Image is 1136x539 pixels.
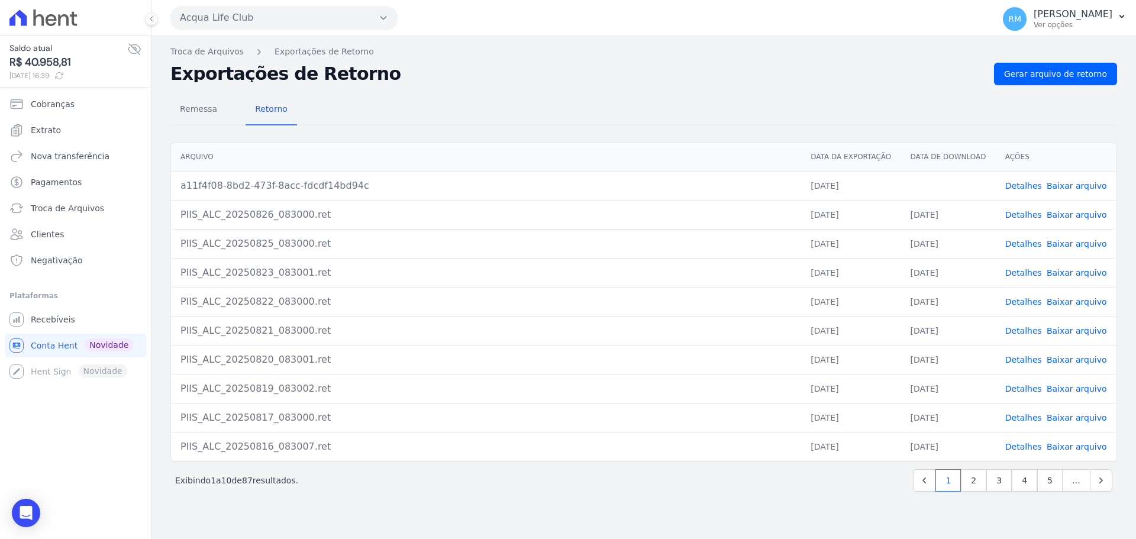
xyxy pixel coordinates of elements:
[1047,355,1107,364] a: Baixar arquivo
[1034,8,1112,20] p: [PERSON_NAME]
[5,248,146,272] a: Negativação
[31,254,83,266] span: Negativação
[9,289,141,303] div: Plataformas
[901,403,996,432] td: [DATE]
[901,316,996,345] td: [DATE]
[801,287,901,316] td: [DATE]
[173,97,224,121] span: Remessa
[913,469,935,492] a: Previous
[901,345,996,374] td: [DATE]
[5,92,146,116] a: Cobranças
[901,143,996,172] th: Data de Download
[1005,210,1042,220] a: Detalhes
[9,54,127,70] span: R$ 40.958,81
[1004,68,1107,80] span: Gerar arquivo de retorno
[1047,442,1107,451] a: Baixar arquivo
[801,171,901,200] td: [DATE]
[9,92,141,383] nav: Sidebar
[1005,239,1042,248] a: Detalhes
[170,46,244,58] a: Troca de Arquivos
[1005,268,1042,277] a: Detalhes
[1037,469,1063,492] a: 5
[1047,210,1107,220] a: Baixar arquivo
[221,476,232,485] span: 10
[31,340,78,351] span: Conta Hent
[996,143,1116,172] th: Ações
[1090,469,1112,492] a: Next
[801,316,901,345] td: [DATE]
[180,324,792,338] div: PIIS_ALC_20250821_083000.ret
[248,97,295,121] span: Retorno
[5,144,146,168] a: Nova transferência
[5,308,146,331] a: Recebíveis
[31,176,82,188] span: Pagamentos
[1005,413,1042,422] a: Detalhes
[1034,20,1112,30] p: Ver opções
[801,432,901,461] td: [DATE]
[180,382,792,396] div: PIIS_ALC_20250819_083002.ret
[170,95,227,125] a: Remessa
[901,287,996,316] td: [DATE]
[986,469,1012,492] a: 3
[801,403,901,432] td: [DATE]
[1062,469,1090,492] span: …
[5,196,146,220] a: Troca de Arquivos
[994,63,1117,85] a: Gerar arquivo de retorno
[1005,384,1042,393] a: Detalhes
[31,228,64,240] span: Clientes
[1047,384,1107,393] a: Baixar arquivo
[1047,413,1107,422] a: Baixar arquivo
[9,42,127,54] span: Saldo atual
[180,411,792,425] div: PIIS_ALC_20250817_083000.ret
[801,143,901,172] th: Data da Exportação
[1005,297,1042,306] a: Detalhes
[275,46,374,58] a: Exportações de Retorno
[1005,442,1042,451] a: Detalhes
[1047,239,1107,248] a: Baixar arquivo
[1005,326,1042,335] a: Detalhes
[180,237,792,251] div: PIIS_ALC_20250825_083000.ret
[993,2,1136,35] button: RM [PERSON_NAME] Ver opções
[801,374,901,403] td: [DATE]
[901,432,996,461] td: [DATE]
[901,258,996,287] td: [DATE]
[180,353,792,367] div: PIIS_ALC_20250820_083001.ret
[31,202,104,214] span: Troca de Arquivos
[171,143,801,172] th: Arquivo
[901,229,996,258] td: [DATE]
[170,6,398,30] button: Acqua Life Club
[31,124,61,136] span: Extrato
[211,476,216,485] span: 1
[170,46,1117,58] nav: Breadcrumb
[175,475,298,486] p: Exibindo a de resultados.
[1008,15,1021,23] span: RM
[901,200,996,229] td: [DATE]
[180,440,792,454] div: PIIS_ALC_20250816_083007.ret
[935,469,961,492] a: 1
[180,295,792,309] div: PIIS_ALC_20250822_083000.ret
[5,334,146,357] a: Conta Hent Novidade
[85,338,133,351] span: Novidade
[961,469,986,492] a: 2
[170,66,985,82] h2: Exportações de Retorno
[901,374,996,403] td: [DATE]
[1047,181,1107,191] a: Baixar arquivo
[1047,268,1107,277] a: Baixar arquivo
[1012,469,1037,492] a: 4
[180,208,792,222] div: PIIS_ALC_20250826_083000.ret
[12,499,40,527] div: Open Intercom Messenger
[5,222,146,246] a: Clientes
[1047,326,1107,335] a: Baixar arquivo
[801,200,901,229] td: [DATE]
[31,98,75,110] span: Cobranças
[5,170,146,194] a: Pagamentos
[801,345,901,374] td: [DATE]
[31,314,75,325] span: Recebíveis
[1005,181,1042,191] a: Detalhes
[9,70,127,81] span: [DATE] 16:39
[1005,355,1042,364] a: Detalhes
[242,476,253,485] span: 87
[801,229,901,258] td: [DATE]
[180,266,792,280] div: PIIS_ALC_20250823_083001.ret
[5,118,146,142] a: Extrato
